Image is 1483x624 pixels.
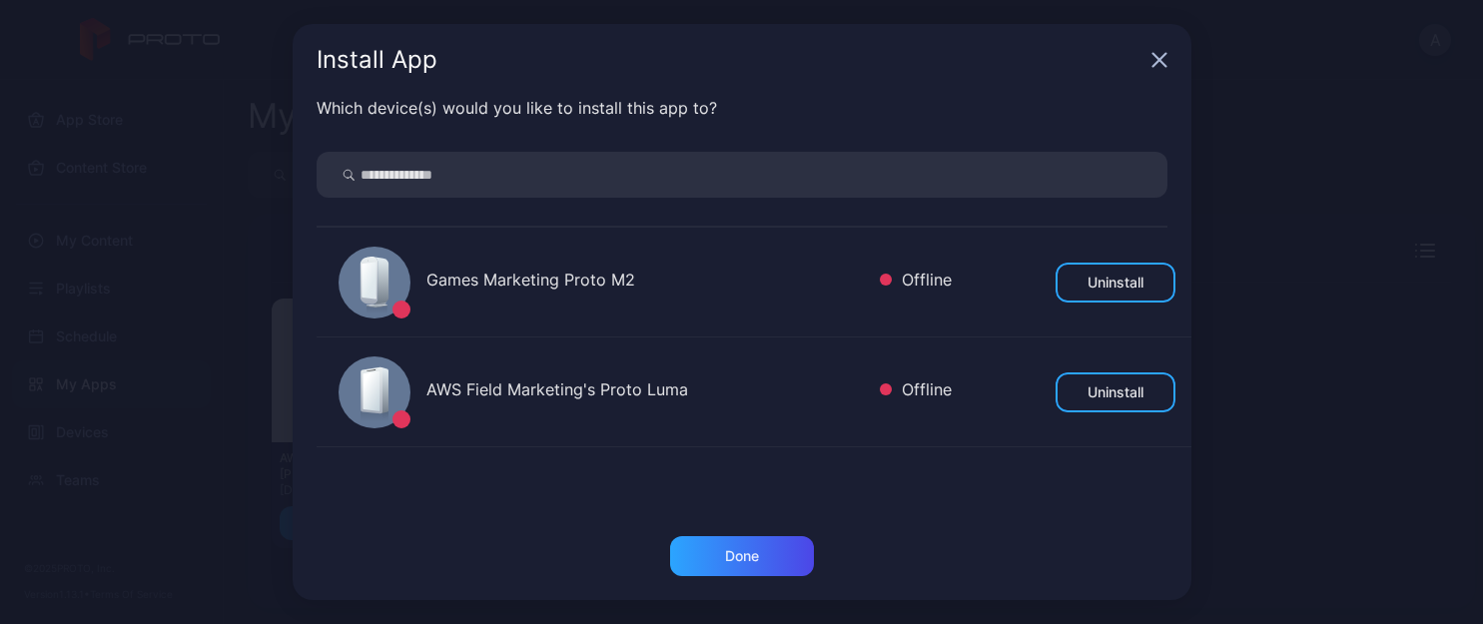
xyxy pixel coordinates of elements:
div: Done [725,548,759,564]
div: Offline [880,268,952,297]
div: Install App [317,48,1143,72]
div: AWS Field Marketing's Proto Luma [426,377,864,406]
div: Games Marketing Proto M2 [426,268,864,297]
div: Which device(s) would you like to install this app to? [317,96,1167,120]
div: Offline [880,377,952,406]
button: Uninstall [1056,372,1175,412]
div: Uninstall [1088,384,1143,400]
div: Uninstall [1088,275,1143,291]
button: Done [670,536,814,576]
button: Uninstall [1056,263,1175,303]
